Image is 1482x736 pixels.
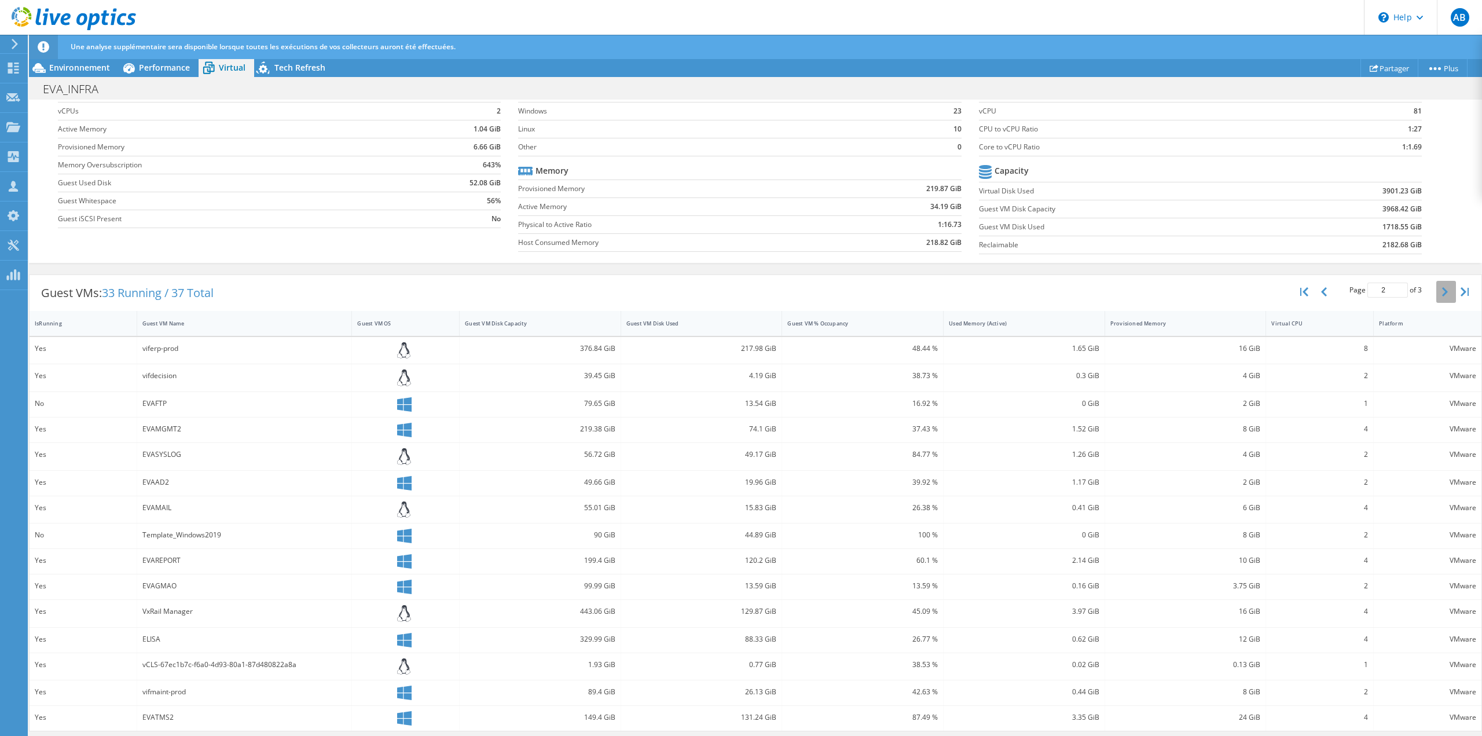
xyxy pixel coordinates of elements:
[1271,554,1368,567] div: 4
[518,201,832,213] label: Active Memory
[626,397,777,410] div: 13.54 GiB
[787,686,938,698] div: 42.63 %
[953,105,962,117] b: 23
[787,605,938,618] div: 45.09 %
[1110,605,1261,618] div: 16 GiB
[465,605,615,618] div: 443.06 GiB
[626,423,777,435] div: 74.1 GiB
[626,605,777,618] div: 129.87 GiB
[626,476,777,489] div: 19.96 GiB
[1110,686,1261,698] div: 8 GiB
[1379,448,1476,461] div: VMware
[1110,423,1261,435] div: 8 GiB
[142,529,347,541] div: Template_Windows2019
[1379,320,1462,327] div: Platform
[1271,686,1368,698] div: 2
[626,580,777,592] div: 13.59 GiB
[142,423,347,435] div: EVAMGMT2
[465,476,615,489] div: 49.66 GiB
[35,476,131,489] div: Yes
[1110,448,1261,461] div: 4 GiB
[1271,342,1368,355] div: 8
[979,185,1278,197] label: Virtual Disk Used
[1271,711,1368,724] div: 4
[1271,633,1368,646] div: 4
[58,105,404,117] label: vCPUs
[1360,59,1418,77] a: Partager
[35,605,131,618] div: Yes
[1271,580,1368,592] div: 2
[979,141,1321,153] label: Core to vCPU Ratio
[1110,711,1261,724] div: 24 GiB
[1379,476,1476,489] div: VMware
[58,159,404,171] label: Memory Oversubscription
[1271,605,1368,618] div: 4
[518,105,920,117] label: Windows
[35,554,131,567] div: Yes
[142,320,333,327] div: Guest VM Name
[787,529,938,541] div: 100 %
[979,123,1321,135] label: CPU to vCPU Ratio
[1349,283,1422,298] span: Page of
[35,423,131,435] div: Yes
[1418,285,1422,295] span: 3
[949,501,1099,514] div: 0.41 GiB
[465,423,615,435] div: 219.38 GiB
[518,219,832,230] label: Physical to Active Ratio
[949,320,1085,327] div: Used Memory (Active)
[979,239,1278,251] label: Reclaimable
[1418,59,1468,77] a: Plus
[142,448,347,461] div: EVASYSLOG
[487,195,501,207] b: 56%
[1379,711,1476,724] div: VMware
[35,686,131,698] div: Yes
[474,141,501,153] b: 6.66 GiB
[35,711,131,724] div: Yes
[626,320,763,327] div: Guest VM Disk Used
[35,529,131,541] div: No
[1110,554,1261,567] div: 10 GiB
[142,633,347,646] div: ELISA
[1271,529,1368,541] div: 2
[949,448,1099,461] div: 1.26 GiB
[979,105,1321,117] label: vCPU
[465,369,615,382] div: 39.45 GiB
[1110,342,1261,355] div: 16 GiB
[35,633,131,646] div: Yes
[949,711,1099,724] div: 3.35 GiB
[35,501,131,514] div: Yes
[787,658,938,671] div: 38.53 %
[35,342,131,355] div: Yes
[626,686,777,698] div: 26.13 GiB
[1367,283,1408,298] input: jump to page
[1110,476,1261,489] div: 2 GiB
[949,554,1099,567] div: 2.14 GiB
[465,711,615,724] div: 149.4 GiB
[518,237,832,248] label: Host Consumed Memory
[1382,185,1422,197] b: 3901.23 GiB
[469,177,501,189] b: 52.08 GiB
[949,658,1099,671] div: 0.02 GiB
[1402,141,1422,153] b: 1:1.69
[142,711,347,724] div: EVATMS2
[1379,423,1476,435] div: VMware
[1382,203,1422,215] b: 3968.42 GiB
[58,141,404,153] label: Provisioned Memory
[465,397,615,410] div: 79.65 GiB
[35,369,131,382] div: Yes
[953,123,962,135] b: 10
[465,554,615,567] div: 199.4 GiB
[1271,658,1368,671] div: 1
[926,183,962,195] b: 219.87 GiB
[1379,397,1476,410] div: VMware
[71,42,456,52] span: Une analyse supplémentaire sera disponible lorsque toutes les exécutions de vos collecteurs auron...
[38,83,116,96] h1: EVA_INFRA
[787,320,924,327] div: Guest VM % Occupancy
[518,123,920,135] label: Linux
[1382,221,1422,233] b: 1718.55 GiB
[35,658,131,671] div: Yes
[787,448,938,461] div: 84.77 %
[1110,580,1261,592] div: 3.75 GiB
[626,448,777,461] div: 49.17 GiB
[949,476,1099,489] div: 1.17 GiB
